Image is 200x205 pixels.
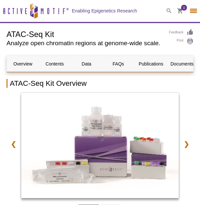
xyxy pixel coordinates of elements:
a: Print [169,38,193,45]
a: Publications [134,56,166,72]
h1: ATAC-Seq Kit [7,29,162,39]
h2: Enabling Epigenetics Research [72,8,137,14]
a: ❯ [179,137,193,152]
a: ❮ [7,137,21,152]
a: Feedback [169,29,193,36]
h2: Analyze open chromatin regions at genome-wide scale. [7,40,162,46]
img: ATAC-Seq Kit [21,93,179,198]
a: Overview [7,56,39,72]
a: Documents [166,56,198,72]
a: ATAC-Seq Kit [21,93,179,200]
h2: ATAC-Seq Kit Overview [7,79,193,88]
a: FAQs [102,56,134,72]
a: Data [70,56,102,72]
a: 0 [177,8,183,15]
span: 0 [183,5,185,11]
a: Contents [39,56,71,72]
